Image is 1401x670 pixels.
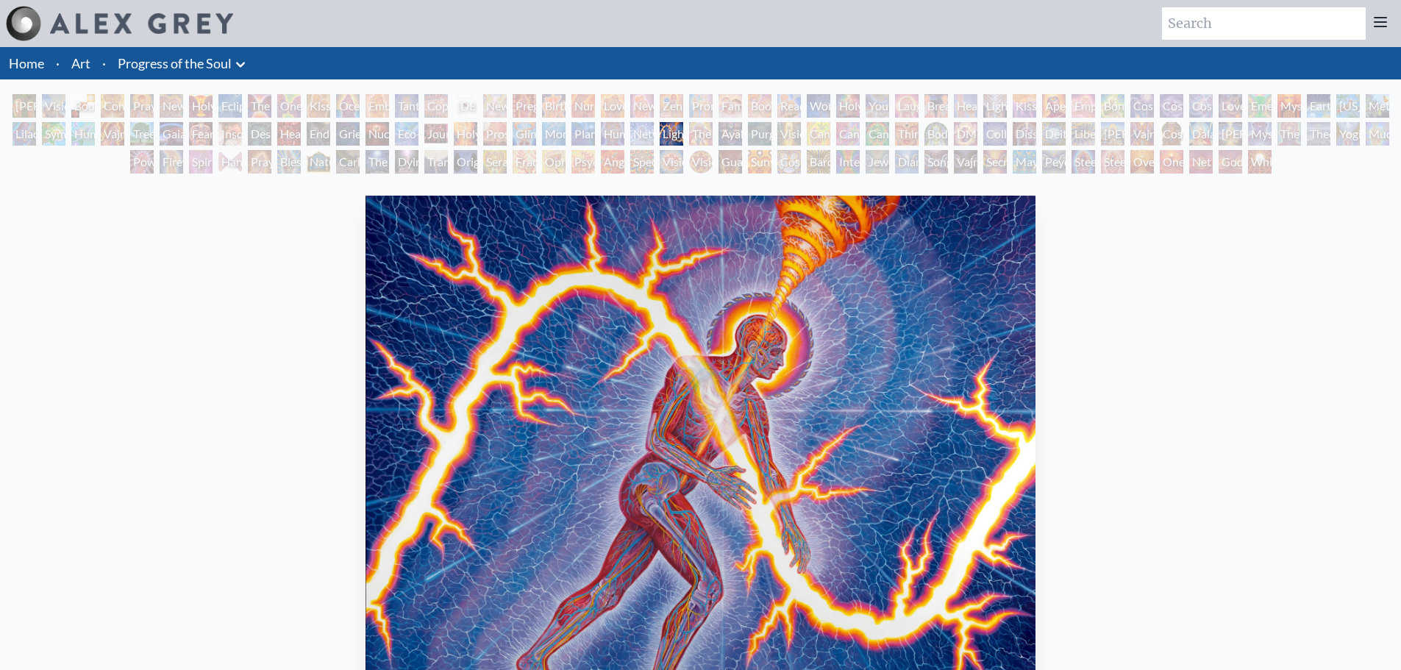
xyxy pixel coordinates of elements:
[248,94,271,118] div: The Kiss
[1336,122,1360,146] div: Yogi & the Möbius Sphere
[895,150,919,174] div: Diamond Being
[483,150,507,174] div: Seraphic Transport Docking on the Third Eye
[424,122,448,146] div: Journey of the Wounded Healer
[689,150,713,174] div: Vision [PERSON_NAME]
[954,94,977,118] div: Healing
[483,94,507,118] div: Newborn
[601,150,624,174] div: Angel Skin
[513,94,536,118] div: Pregnancy
[983,122,1007,146] div: Collective Vision
[218,122,242,146] div: Insomnia
[366,94,389,118] div: Embracing
[1248,122,1272,146] div: Mystic Eye
[483,122,507,146] div: Prostration
[630,122,654,146] div: Networks
[719,122,742,146] div: Ayahuasca Visitation
[719,94,742,118] div: Family
[1336,94,1360,118] div: [US_STATE] Song
[336,122,360,146] div: Grieving
[571,150,595,174] div: Psychomicrograph of a Fractal Paisley Cherub Feather Tip
[542,150,566,174] div: Ophanic Eyelash
[1101,150,1124,174] div: Steeplehead 2
[866,122,889,146] div: Cannabacchus
[307,94,330,118] div: Kissing
[248,122,271,146] div: Despair
[424,150,448,174] div: Transfiguration
[866,150,889,174] div: Jewel Being
[1013,150,1036,174] div: Mayan Being
[719,150,742,174] div: Guardian of Infinite Vision
[1277,94,1301,118] div: Mysteriosa 2
[1072,94,1095,118] div: Empowerment
[160,94,183,118] div: New Man New Woman
[160,122,183,146] div: Gaia
[9,55,44,71] a: Home
[454,94,477,118] div: [DEMOGRAPHIC_DATA] Embryo
[630,94,654,118] div: New Family
[71,122,95,146] div: Humming Bird
[836,150,860,174] div: Interbeing
[689,94,713,118] div: Promise
[336,94,360,118] div: Ocean of Love Bliss
[1366,122,1389,146] div: Mudra
[160,150,183,174] div: Firewalking
[13,122,36,146] div: Lilacs
[1307,94,1330,118] div: Earth Energies
[1189,94,1213,118] div: Cosmic Lovers
[924,94,948,118] div: Breathing
[836,94,860,118] div: Holy Family
[50,47,65,79] li: ·
[71,53,90,74] a: Art
[748,122,771,146] div: Purging
[513,150,536,174] div: Fractal Eyes
[777,122,801,146] div: Vision Tree
[1366,94,1389,118] div: Metamorphosis
[1248,94,1272,118] div: Emerald Grail
[42,122,65,146] div: Symbiosis: Gall Wasp & Oak Tree
[1307,122,1330,146] div: Theologue
[1219,150,1242,174] div: Godself
[866,94,889,118] div: Young & Old
[336,150,360,174] div: Caring
[601,94,624,118] div: Love Circuit
[101,122,124,146] div: Vajra Horse
[1160,94,1183,118] div: Cosmic Artist
[1013,94,1036,118] div: Kiss of the [MEDICAL_DATA]
[1189,150,1213,174] div: Net of Being
[1277,122,1301,146] div: The Seer
[983,150,1007,174] div: Secret Writing Being
[96,47,112,79] li: ·
[1160,150,1183,174] div: One
[130,94,154,118] div: Praying
[218,150,242,174] div: Hands that See
[571,94,595,118] div: Nursing
[1072,122,1095,146] div: Liberation Through Seeing
[777,94,801,118] div: Reading
[1219,122,1242,146] div: [PERSON_NAME]
[130,150,154,174] div: Power to the Peaceful
[1130,122,1154,146] div: Vajra Guru
[1219,94,1242,118] div: Love is a Cosmic Force
[983,94,1007,118] div: Lightweaver
[777,150,801,174] div: Cosmic Elf
[748,150,771,174] div: Sunyata
[277,94,301,118] div: One Taste
[366,150,389,174] div: The Soul Finds It's Way
[395,150,418,174] div: Dying
[454,150,477,174] div: Original Face
[307,122,330,146] div: Endarkenment
[1042,94,1066,118] div: Aperture
[1130,150,1154,174] div: Oversoul
[1072,150,1095,174] div: Steeplehead 1
[1130,94,1154,118] div: Cosmic Creativity
[748,94,771,118] div: Boo-boo
[248,150,271,174] div: Praying Hands
[395,94,418,118] div: Tantra
[395,122,418,146] div: Eco-Atlas
[71,94,95,118] div: Body, Mind, Spirit
[542,122,566,146] div: Monochord
[454,122,477,146] div: Holy Fire
[101,94,124,118] div: Contemplation
[189,122,213,146] div: Fear
[807,150,830,174] div: Bardo Being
